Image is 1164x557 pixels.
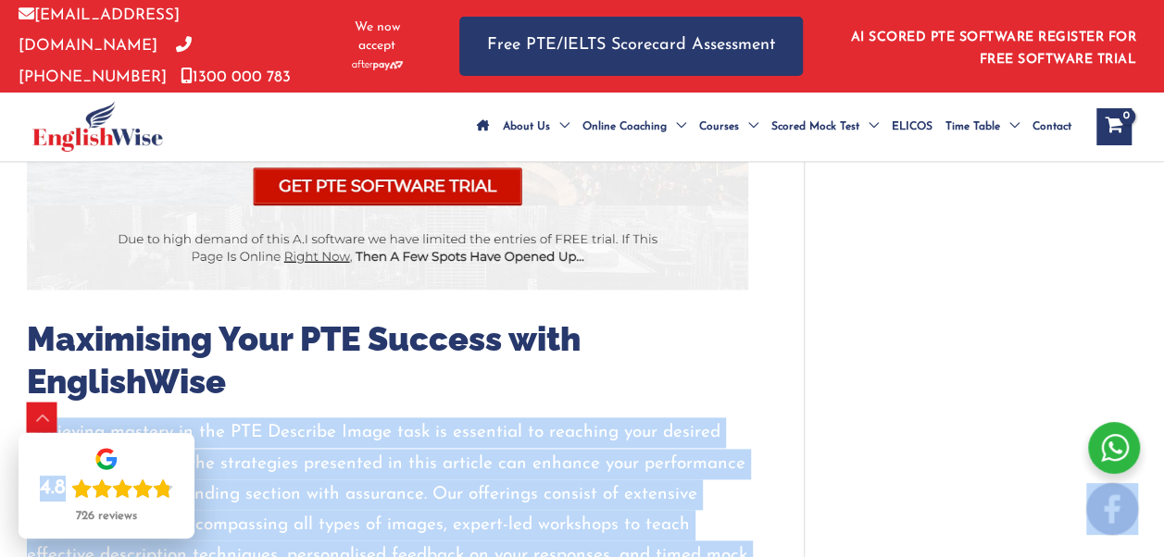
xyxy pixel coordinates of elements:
a: Scored Mock TestMenu Toggle [765,94,885,159]
a: Time TableMenu Toggle [939,94,1026,159]
a: ELICOS [885,94,939,159]
aside: Header Widget 1 [840,16,1145,76]
span: Menu Toggle [667,94,686,159]
a: [EMAIL_ADDRESS][DOMAIN_NAME] [19,7,180,54]
div: 726 reviews [76,509,137,524]
span: Courses [699,94,739,159]
span: ELICOS [892,94,932,159]
a: 1300 000 783 [181,69,291,85]
a: Online CoachingMenu Toggle [576,94,693,159]
span: About Us [503,94,550,159]
span: Menu Toggle [1000,94,1020,159]
img: Afterpay-Logo [352,60,403,70]
span: Time Table [945,94,1000,159]
img: white-facebook.png [1086,483,1138,535]
span: We now accept [342,19,413,56]
a: AI SCORED PTE SOFTWARE REGISTER FOR FREE SOFTWARE TRIAL [851,31,1137,67]
span: Menu Toggle [859,94,879,159]
span: Contact [1033,94,1071,159]
h2: Maximising Your PTE Success with EnglishWise [27,317,748,404]
span: Online Coaching [582,94,667,159]
a: View Shopping Cart, empty [1096,108,1132,145]
span: Scored Mock Test [771,94,859,159]
a: Contact [1026,94,1078,159]
a: CoursesMenu Toggle [693,94,765,159]
a: Free PTE/IELTS Scorecard Assessment [459,17,803,75]
a: [PHONE_NUMBER] [19,38,192,84]
span: Menu Toggle [739,94,758,159]
a: About UsMenu Toggle [496,94,576,159]
div: Rating: 4.8 out of 5 [40,476,173,501]
img: cropped-ew-logo [32,101,163,152]
nav: Site Navigation: Main Menu [470,94,1078,159]
span: Menu Toggle [550,94,569,159]
div: 4.8 [40,476,66,501]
